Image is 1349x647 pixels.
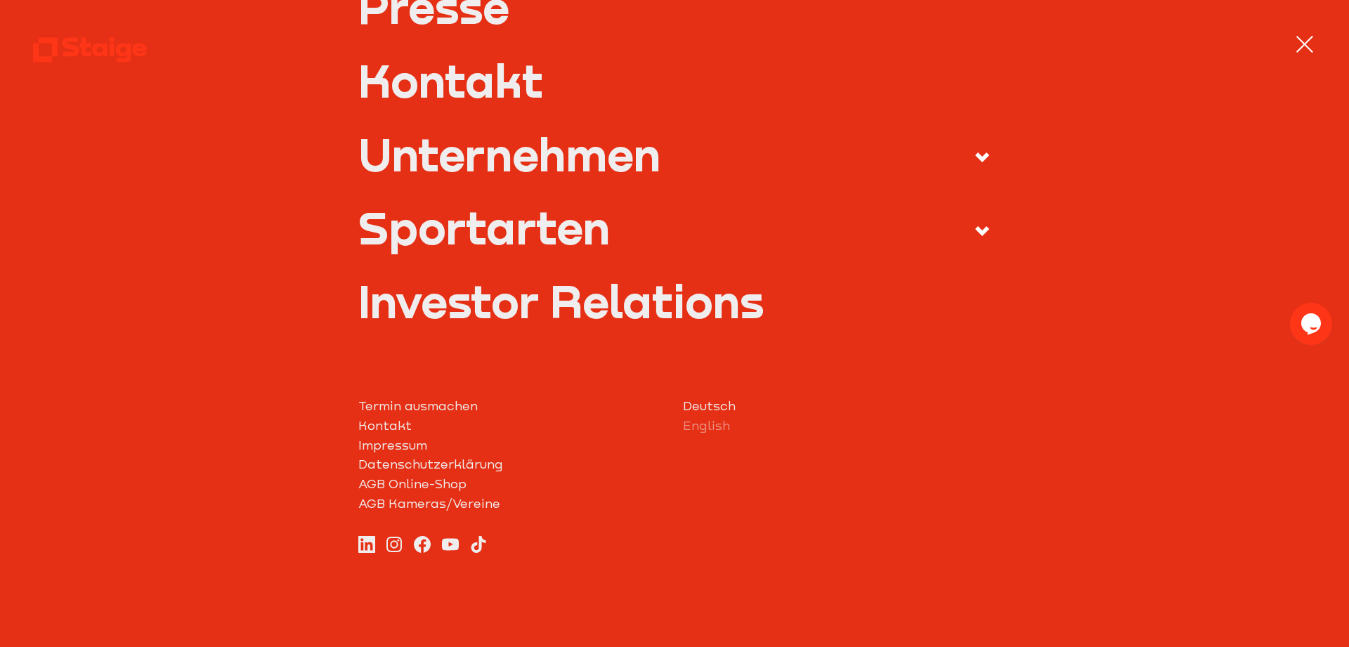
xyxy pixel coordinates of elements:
a: Impressum [358,436,667,456]
a: English [683,417,991,436]
iframe: chat widget [1290,303,1335,345]
a: AGB Kameras/Vereine [358,495,667,514]
div: Sportarten [358,205,610,249]
a: Termin ausmachen [358,397,667,417]
a: Kontakt [358,58,991,103]
a: Investor Relations [358,279,991,323]
div: Unternehmen [358,132,660,176]
a: Kontakt [358,417,667,436]
a: AGB Online-Shop [358,475,667,495]
a: Deutsch [683,397,991,417]
a: Datenschutzerklärung [358,455,667,475]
